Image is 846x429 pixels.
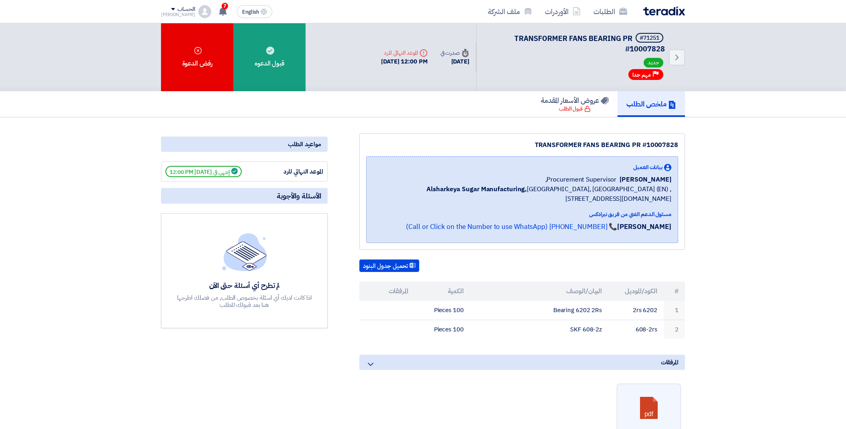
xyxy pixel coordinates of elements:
a: ملف الشركة [481,2,538,21]
img: profile_test.png [198,5,211,18]
img: empty_state_list.svg [222,233,267,271]
div: قبول الطلب [559,105,591,113]
td: 6202 2rs [608,301,664,320]
button: English [237,5,272,18]
span: مهم جدا [632,71,651,79]
td: SKF 608-2z [470,320,609,339]
div: رفض الدعوة [161,23,233,91]
a: ملخص الطلب [618,91,685,117]
div: #71251 [640,35,659,41]
h5: عروض الأسعار المقدمة [541,96,609,105]
div: الحساب [177,6,195,13]
a: 📞 [PHONE_NUMBER] (Call or Click on the Number to use WhatsApp) [406,222,617,232]
img: Teradix logo [643,6,685,16]
span: بيانات العميل [633,163,663,172]
div: مواعيد الطلب [161,137,328,152]
th: المرفقات [359,282,415,301]
strong: [PERSON_NAME] [617,222,671,232]
button: تحميل جدول البنود [359,259,419,272]
span: المرفقات [661,358,679,367]
div: اذا كانت لديك أي اسئلة بخصوص الطلب, من فضلك اطرحها هنا بعد قبولك للطلب [176,294,313,308]
td: 2 [664,320,685,339]
div: [DATE] 12:00 PM [381,57,428,66]
div: صدرت في [440,49,469,57]
span: [GEOGRAPHIC_DATA], [GEOGRAPHIC_DATA] (EN) ,[STREET_ADDRESS][DOMAIN_NAME] [373,184,671,204]
div: الموعد النهائي للرد [381,49,428,57]
a: عروض الأسعار المقدمة قبول الطلب [532,91,618,117]
span: [PERSON_NAME] [620,175,671,184]
span: 7 [222,3,228,9]
h5: ملخص الطلب [626,99,676,108]
td: 100 Pieces [415,320,470,339]
a: الأوردرات [538,2,587,21]
th: البيان/الوصف [470,282,609,301]
div: لم تطرح أي أسئلة حتى الآن [176,281,313,290]
div: قبول الدعوه [233,23,306,91]
th: الكمية [415,282,470,301]
h5: TRANSFORMER FANS BEARING PR #10007828 [486,33,665,54]
div: الموعد النهائي للرد [263,167,323,176]
div: TRANSFORMER FANS BEARING PR #10007828 [366,140,678,150]
td: 1 [664,301,685,320]
th: # [664,282,685,301]
div: [DATE] [440,57,469,66]
span: English [242,9,259,15]
div: مسئول الدعم الفني من فريق تيرادكس [373,210,671,219]
a: الطلبات [587,2,634,21]
td: 608-2rs [608,320,664,339]
th: الكود/الموديل [608,282,664,301]
span: الأسئلة والأجوبة [277,191,321,200]
td: Bearing 6202 2Rs [470,301,609,320]
span: إنتهي في [DATE] 12:00 PM [165,166,242,177]
td: 100 Pieces [415,301,470,320]
b: Alsharkeya Sugar Manufacturing, [426,184,527,194]
span: TRANSFORMER FANS BEARING PR #10007828 [514,33,665,54]
span: جديد [644,58,663,67]
span: Procurement Supervisor, [545,175,617,184]
div: [PERSON_NAME] [161,12,195,17]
